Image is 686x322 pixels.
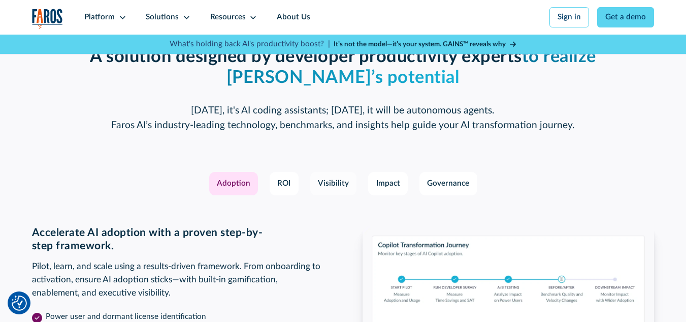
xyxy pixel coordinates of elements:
[210,12,246,23] div: Resources
[32,9,63,29] a: home
[12,296,27,311] button: Cookie Settings
[549,7,590,27] a: Sign in
[32,226,323,252] h3: Accelerate AI adoption with a proven step-by-step framework.
[277,178,290,190] div: ROI
[217,178,250,190] div: Adoption
[32,260,323,300] p: Pilot, learn, and scale using a results-driven framework. From onboarding to activation, ensure A...
[32,9,63,29] img: Logo of the analytics and reporting company Faros.
[376,178,400,190] div: Impact
[84,12,115,23] div: Platform
[318,178,349,190] div: Visibility
[146,12,179,23] div: Solutions
[334,39,516,49] a: It’s not the model—it’s your system. GAINS™ reveals why
[597,7,655,27] a: Get a demo
[427,178,469,190] div: Governance
[79,119,608,133] p: Faros AI’s industry-leading technology, benchmarks, and insights help guide your AI transformatio...
[79,104,608,119] p: [DATE], it's AI coding assistants; [DATE], it will be autonomous agents.
[334,41,506,48] strong: It’s not the model—it’s your system. GAINS™ reveals why
[12,296,27,311] img: Revisit consent button
[170,39,330,50] p: What's holding back AI's productivity boost? |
